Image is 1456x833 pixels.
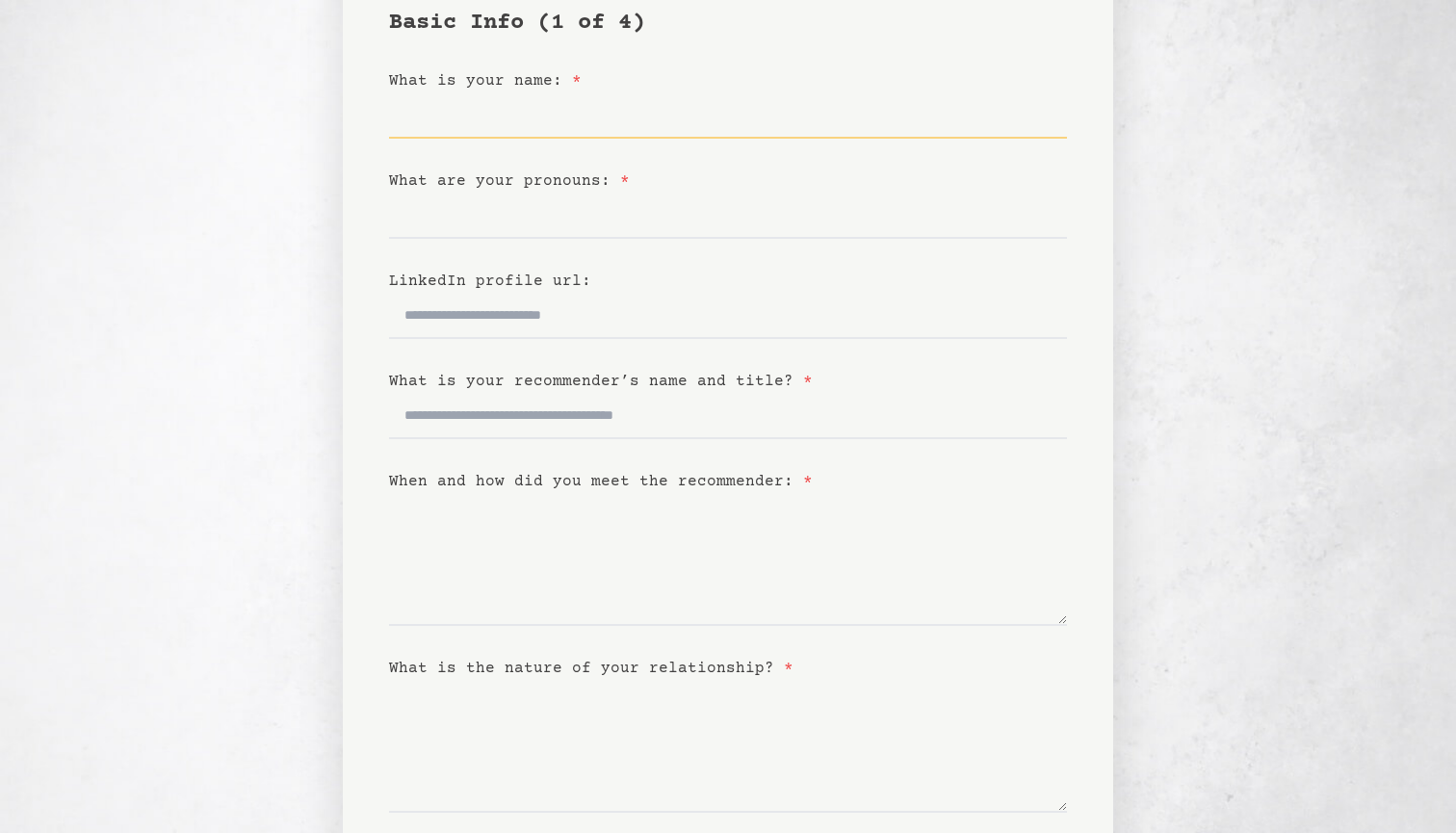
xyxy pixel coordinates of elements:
[389,373,813,390] label: What is your recommender’s name and title?
[389,473,813,490] label: When and how did you meet the recommender:
[389,172,630,190] label: What are your pronouns:
[389,72,582,90] label: What is your name:
[389,660,793,677] label: What is the nature of your relationship?
[389,273,591,290] label: LinkedIn profile url:
[389,8,1067,39] h1: Basic Info (1 of 4)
